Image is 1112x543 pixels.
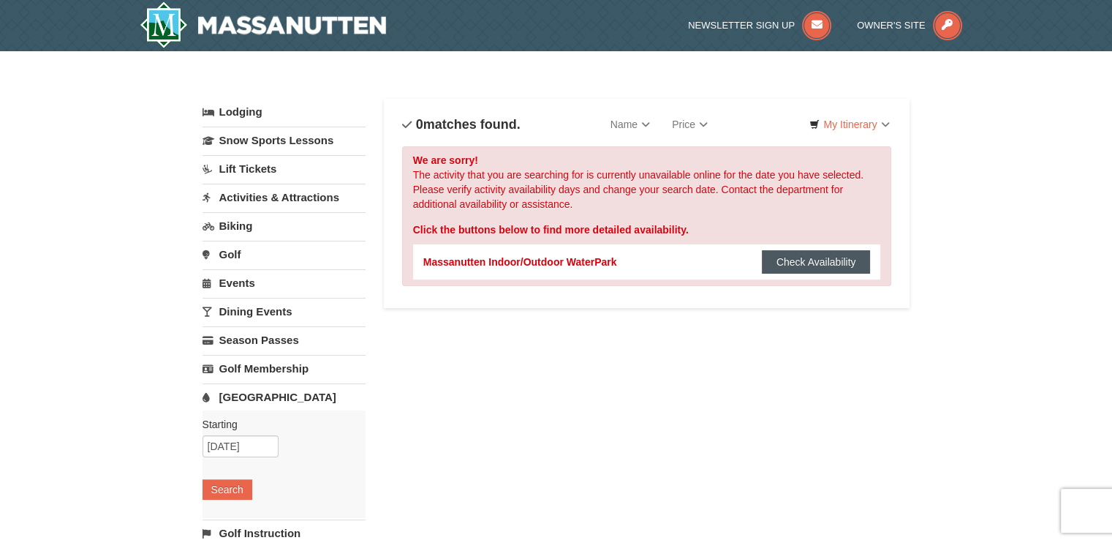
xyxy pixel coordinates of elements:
a: Owner's Site [857,20,962,31]
a: Dining Events [203,298,366,325]
a: Biking [203,212,366,239]
button: Check Availability [762,250,871,274]
a: Season Passes [203,326,366,353]
a: Snow Sports Lessons [203,127,366,154]
span: 0 [416,117,423,132]
button: Search [203,479,252,500]
strong: We are sorry! [413,154,478,166]
a: [GEOGRAPHIC_DATA] [203,383,366,411]
a: Golf [203,241,366,268]
div: Massanutten Indoor/Outdoor WaterPark [423,255,617,269]
a: Price [661,110,719,139]
div: Click the buttons below to find more detailed availability. [413,222,881,237]
span: Owner's Site [857,20,926,31]
label: Starting [203,417,355,432]
a: Massanutten Resort [140,1,387,48]
a: Lodging [203,99,366,125]
h4: matches found. [402,117,521,132]
a: Name [600,110,661,139]
a: Newsletter Sign Up [688,20,831,31]
div: The activity that you are searching for is currently unavailable online for the date you have sel... [402,146,892,286]
span: Newsletter Sign Up [688,20,795,31]
a: Golf Membership [203,355,366,382]
img: Massanutten Resort Logo [140,1,387,48]
a: Activities & Attractions [203,184,366,211]
a: My Itinerary [800,113,899,135]
a: Lift Tickets [203,155,366,182]
a: Events [203,269,366,296]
